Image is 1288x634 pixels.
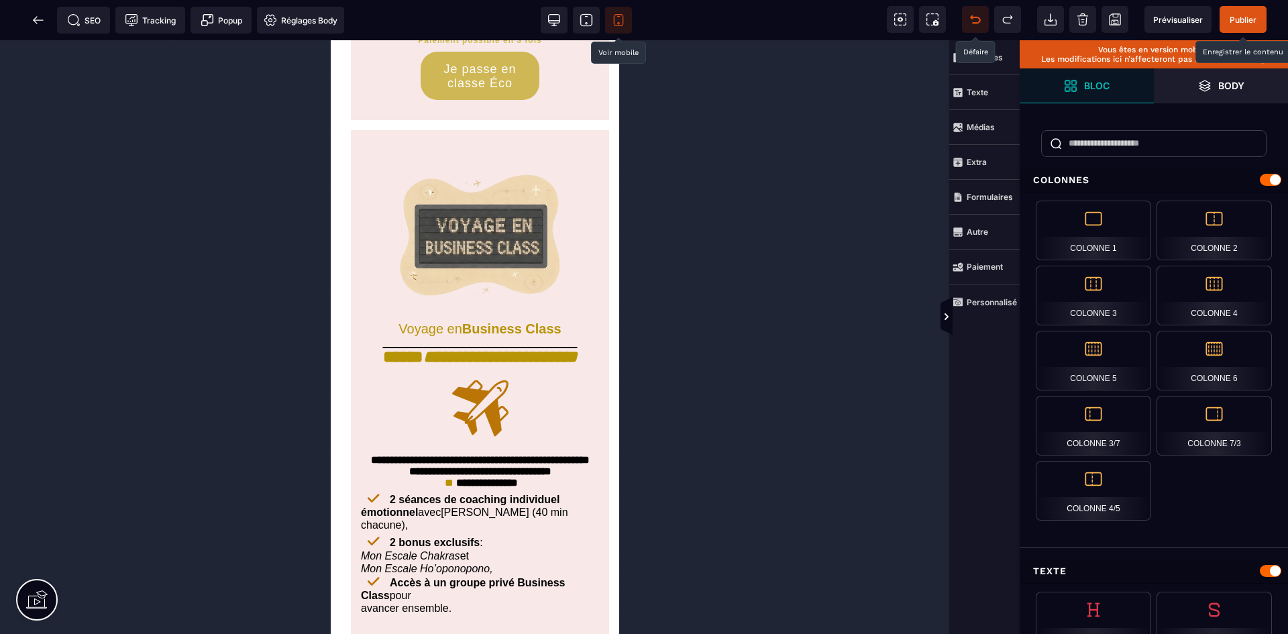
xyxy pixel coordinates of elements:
span: Capture d'écran [919,6,946,33]
span: SEO [67,13,101,27]
span: Favicon [257,7,344,34]
div: Colonnes [1020,168,1288,193]
span: Enregistrer [1102,6,1128,33]
span: Médias [949,110,1020,145]
span: Paiement [949,250,1020,284]
strong: Extra [967,157,987,167]
strong: Bloc [1084,81,1110,91]
p: Les modifications ici n’affecteront pas la version desktop [1026,54,1281,64]
b: Accès à un groupe privé Business Class [30,537,234,561]
div: Colonne 6 [1157,331,1272,390]
span: Nettoyage [1069,6,1096,33]
img: e09dea70c197d2994a0891b670a6831b_Generated_Image_a4ix31a4ix31a4ix.png [54,110,244,278]
span: Rétablir [994,6,1021,33]
span: : et [30,496,162,533]
span: Retour [25,7,52,34]
span: [PERSON_NAME] (40 min chacune), [30,466,237,490]
span: Métadata SEO [57,7,110,34]
span: Extra [949,145,1020,180]
i: Mon Escale Ho’oponopono, [30,523,162,534]
strong: Body [1218,81,1244,91]
span: Tracking [125,13,176,27]
span: Ouvrir les blocs [1020,68,1154,103]
div: Colonne 4 [1157,266,1272,325]
span: Formulaires [949,180,1020,215]
span: Réglages Body [264,13,337,27]
button: Je passe en classe Éco [90,11,209,60]
img: 5a442d4a8f656bbae5fc9cfc9ed2183a_noun-plane-8032710-BB7507.svg [117,335,182,400]
span: Afficher les vues [1020,297,1033,337]
strong: Médias [967,122,995,132]
strong: Autre [967,227,988,237]
span: Défaire [962,6,989,33]
strong: Texte [967,87,988,97]
span: Enregistrer le contenu [1220,6,1267,33]
span: Voir les composants [887,6,914,33]
span: Voir mobile [605,7,632,34]
span: Popup [201,13,242,27]
span: Colonnes [949,40,1020,75]
span: Aperçu [1144,6,1212,33]
span: Code de suivi [115,7,185,34]
div: Texte [1020,559,1288,584]
span: Prévisualiser [1153,15,1203,25]
span: Voir tablette [573,7,600,34]
p: Vous êtes en version mobile. [1026,45,1281,54]
div: Colonne 2 [1157,201,1272,260]
strong: Personnalisé [967,297,1017,307]
span: Texte [949,75,1020,110]
span: avec [87,466,110,478]
div: Colonne 3 [1036,266,1151,325]
strong: Formulaires [967,192,1013,202]
span: Voir bureau [541,7,568,34]
div: Colonne 7/3 [1157,396,1272,456]
div: Colonne 1 [1036,201,1151,260]
span: Autre [949,215,1020,250]
div: Colonne 5 [1036,331,1151,390]
span: Personnalisé [949,284,1020,319]
strong: Paiement [967,262,1003,272]
i: Mon Escale Chakras [30,510,129,521]
b: 2 séances de coaching individuel émotionnel [30,454,229,478]
span: Importer [1037,6,1064,33]
div: Colonne 4/5 [1036,461,1151,521]
b: 2 bonus exclusifs [59,496,149,508]
span: pour avancer ensemble. [30,537,234,574]
span: Ouvrir les calques [1154,68,1288,103]
span: Créer une alerte modale [191,7,252,34]
span: Publier [1230,15,1256,25]
div: Colonne 3/7 [1036,396,1151,456]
